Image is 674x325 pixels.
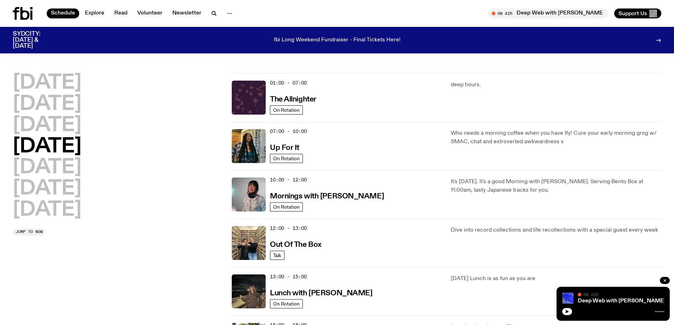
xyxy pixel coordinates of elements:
img: Izzy Page stands above looking down at Opera Bar. She poses in front of the Harbour Bridge in the... [232,274,266,308]
button: [DATE] [13,179,81,199]
img: Matt and Kate stand in the music library and make a heart shape with one hand each. [232,226,266,260]
button: Support Us [614,8,661,18]
a: Out Of The Box [270,240,322,249]
a: Explore [81,8,109,18]
a: Volunteer [133,8,167,18]
button: [DATE] [13,94,81,114]
span: 13:00 - 15:00 [270,273,307,280]
a: Lunch with [PERSON_NAME] [270,288,372,297]
a: On Rotation [270,299,303,308]
button: [DATE] [13,73,81,93]
a: On Rotation [270,154,303,163]
p: [DATE] Lunch is as fun as you are [451,274,661,283]
h3: SYDCITY: [DATE] & [DATE] [13,31,58,49]
h3: Up For It [270,144,299,152]
a: Schedule [47,8,79,18]
img: Kana Frazer is smiling at the camera with her head tilted slightly to her left. She wears big bla... [232,178,266,211]
p: It's [DATE]. It's a good Morning with [PERSON_NAME]. Serving Bento Box at 11:00am, tasty Japanese... [451,178,661,195]
span: Talk [273,253,281,258]
img: Ify - a Brown Skin girl with black braided twists, looking up to the side with her tongue stickin... [232,129,266,163]
h3: Mornings with [PERSON_NAME] [270,193,384,200]
p: fbi Long Weekend Fundraiser - Final Tickets Here! [274,37,401,43]
a: On Rotation [270,202,303,211]
p: Who needs a morning coffee when you have Ify! Cure your early morning grog w/ SMAC, chat and extr... [451,129,661,146]
span: 12:00 - 13:00 [270,225,307,232]
span: On Air [583,292,598,297]
h3: Lunch with [PERSON_NAME] [270,290,372,297]
span: 10:00 - 12:00 [270,176,307,183]
a: Up For It [270,143,299,152]
button: [DATE] [13,200,81,220]
a: Mornings with [PERSON_NAME] [270,191,384,200]
span: On Rotation [273,204,300,210]
button: Jump to now [13,228,46,236]
span: Jump to now [16,230,43,234]
p: deep hours. [451,81,661,89]
button: [DATE] [13,158,81,178]
a: Deep Web with [PERSON_NAME] [578,298,666,304]
span: 07:00 - 10:00 [270,128,307,135]
a: Talk [270,251,284,260]
span: On Rotation [273,301,300,307]
a: On Rotation [270,105,303,115]
a: Newsletter [168,8,206,18]
h3: Out Of The Box [270,241,322,249]
span: On Rotation [273,108,300,113]
span: Support Us [618,10,647,17]
span: 01:00 - 07:00 [270,80,307,86]
a: Read [110,8,132,18]
a: The Allnighter [270,94,316,103]
button: [DATE] [13,137,81,157]
h3: The Allnighter [270,96,316,103]
img: An abstract artwork, in bright blue with amorphous shapes, illustrated shimmers and small drawn c... [562,292,574,304]
span: On Rotation [273,156,300,161]
button: [DATE] [13,116,81,135]
p: Dive into record collections and life recollections with a special guest every week [451,226,661,234]
button: On AirDeep Web with [PERSON_NAME] [488,8,609,18]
